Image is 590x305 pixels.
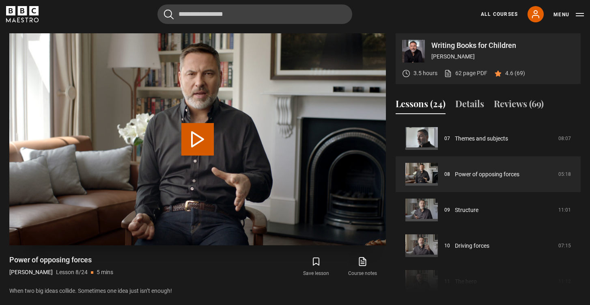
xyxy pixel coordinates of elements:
[9,268,53,277] p: [PERSON_NAME]
[455,170,519,179] a: Power of opposing forces
[505,69,525,78] p: 4.6 (69)
[164,9,174,19] button: Submit the search query
[6,6,39,22] svg: BBC Maestro
[181,123,214,156] button: Play Lesson Power of opposing forces
[396,97,446,114] button: Lessons (24)
[340,255,386,279] a: Course notes
[431,42,574,49] p: Writing Books for Children
[455,242,489,250] a: Driving forces
[9,255,113,265] h1: Power of opposing forces
[444,69,487,78] a: 62 page PDF
[157,4,352,24] input: Search
[431,52,574,61] p: [PERSON_NAME]
[9,33,386,245] video-js: Video Player
[481,11,518,18] a: All Courses
[97,268,113,277] p: 5 mins
[293,255,339,279] button: Save lesson
[553,11,584,19] button: Toggle navigation
[455,206,478,214] a: Structure
[413,69,437,78] p: 3.5 hours
[9,287,386,295] p: When two big ideas collide. Sometimes one idea just isn’t enough!
[494,97,544,114] button: Reviews (69)
[455,97,484,114] button: Details
[455,134,508,143] a: Themes and subjects
[56,268,88,277] p: Lesson 8/24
